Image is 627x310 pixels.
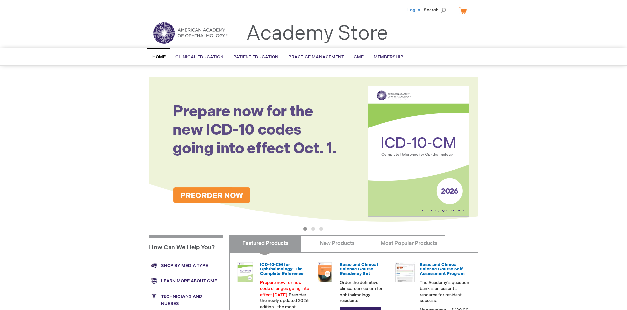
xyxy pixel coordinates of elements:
[260,280,309,297] font: Prepare now for new code changes going into effect [DATE].
[354,54,364,60] span: CME
[311,227,315,231] button: 2 of 3
[420,280,470,304] p: The Academy's question bank is an essential resource for resident success.
[301,235,373,252] a: New Products
[374,54,403,60] span: Membership
[420,262,465,277] a: Basic and Clinical Science Course Self-Assessment Program
[149,235,223,258] h1: How Can We Help You?
[303,227,307,231] button: 1 of 3
[340,280,390,304] p: Order the definitive clinical curriculum for ophthalmology residents.
[229,235,301,252] a: Featured Products
[288,54,344,60] span: Practice Management
[246,22,388,45] a: Academy Store
[407,7,420,13] a: Log In
[315,262,335,282] img: 02850963u_47.png
[175,54,223,60] span: Clinical Education
[260,262,304,277] a: ICD-10-CM for Ophthalmology: The Complete Reference
[233,54,278,60] span: Patient Education
[424,3,449,16] span: Search
[149,273,223,289] a: Learn more about CME
[395,262,415,282] img: bcscself_20.jpg
[373,235,445,252] a: Most Popular Products
[319,227,323,231] button: 3 of 3
[340,262,378,277] a: Basic and Clinical Science Course Residency Set
[152,54,166,60] span: Home
[235,262,255,282] img: 0120008u_42.png
[149,258,223,273] a: Shop by media type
